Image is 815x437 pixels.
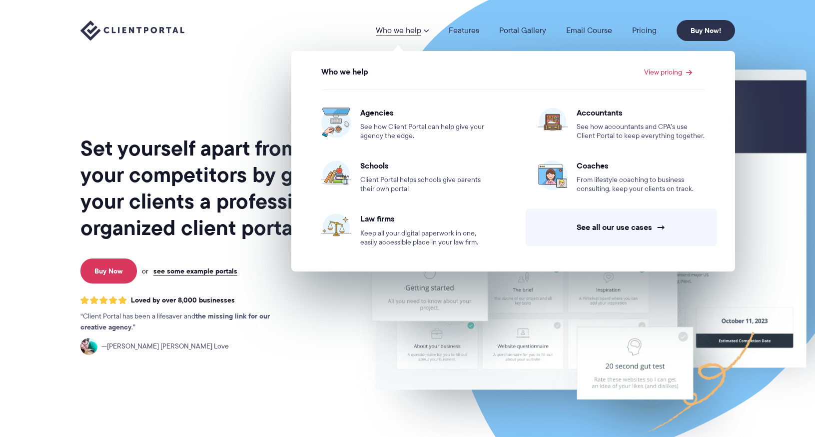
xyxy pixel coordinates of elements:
[360,213,489,223] span: Law firms
[142,266,148,275] span: or
[360,122,489,140] span: See how Client Portal can help give your agency the edge.
[657,222,666,232] span: →
[80,258,137,283] a: Buy Now
[80,311,290,333] p: Client Portal has been a lifesaver and .
[360,229,489,247] span: Keep all your digital paperwork in one, easily accessible place in your law firm.
[291,51,735,271] ul: Who we help
[499,26,546,34] a: Portal Gallery
[376,26,429,34] a: Who we help
[153,266,237,275] a: see some example portals
[101,341,229,352] span: [PERSON_NAME] [PERSON_NAME] Love
[80,135,342,241] h1: Set yourself apart from your competitors by giving your clients a professional, organized client ...
[577,107,705,117] span: Accountants
[577,122,705,140] span: See how accountants and CPA’s use Client Portal to keep everything together.
[360,160,489,170] span: Schools
[577,160,705,170] span: Coaches
[321,67,368,76] span: Who we help
[297,80,730,257] ul: View pricing
[131,296,235,304] span: Loved by over 8,000 businesses
[566,26,612,34] a: Email Course
[644,68,692,75] a: View pricing
[360,175,489,193] span: Client Portal helps schools give parents their own portal
[577,175,705,193] span: From lifestyle coaching to business consulting, keep your clients on track.
[449,26,479,34] a: Features
[526,208,717,246] a: See all our use cases
[360,107,489,117] span: Agencies
[632,26,657,34] a: Pricing
[677,20,735,41] a: Buy Now!
[80,310,270,332] strong: the missing link for our creative agency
